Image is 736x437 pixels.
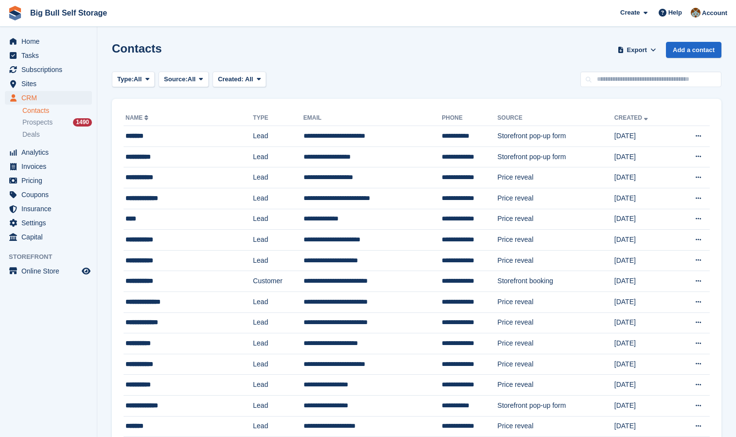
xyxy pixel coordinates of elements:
span: Account [702,8,727,18]
td: Price reveal [498,250,614,271]
a: Preview store [80,265,92,277]
button: Type: All [112,72,155,88]
td: Lead [253,230,303,251]
td: Lead [253,312,303,333]
td: Lead [253,126,303,147]
a: menu [5,91,92,105]
th: Phone [442,110,497,126]
td: Storefront pop-up form [498,146,614,167]
td: Lead [253,146,303,167]
button: Source: All [159,72,209,88]
span: Invoices [21,160,80,173]
td: Lead [253,333,303,354]
td: [DATE] [614,416,675,437]
a: menu [5,188,92,201]
td: [DATE] [614,312,675,333]
td: Lead [253,250,303,271]
th: Email [304,110,442,126]
span: Created: [218,75,244,83]
a: Deals [22,129,92,140]
div: 1490 [73,118,92,127]
a: menu [5,264,92,278]
td: Price reveal [498,375,614,396]
a: menu [5,35,92,48]
td: [DATE] [614,395,675,416]
button: Export [615,42,658,58]
td: Price reveal [498,354,614,375]
td: [DATE] [614,146,675,167]
span: CRM [21,91,80,105]
span: Capital [21,230,80,244]
span: Type: [117,74,134,84]
td: Price reveal [498,312,614,333]
span: Insurance [21,202,80,216]
td: Lead [253,395,303,416]
td: Lead [253,291,303,312]
td: Lead [253,188,303,209]
span: Online Store [21,264,80,278]
td: Lead [253,209,303,230]
td: [DATE] [614,167,675,188]
td: [DATE] [614,188,675,209]
span: Settings [21,216,80,230]
td: [DATE] [614,230,675,251]
td: [DATE] [614,209,675,230]
span: Coupons [21,188,80,201]
td: Price reveal [498,209,614,230]
td: [DATE] [614,375,675,396]
td: [DATE] [614,354,675,375]
a: menu [5,230,92,244]
a: Created [614,114,650,121]
a: menu [5,63,92,76]
span: Sites [21,77,80,91]
td: Lead [253,375,303,396]
td: [DATE] [614,250,675,271]
td: Lead [253,354,303,375]
span: Subscriptions [21,63,80,76]
td: Price reveal [498,230,614,251]
th: Type [253,110,303,126]
span: Export [627,45,647,55]
td: Price reveal [498,188,614,209]
a: menu [5,146,92,159]
a: menu [5,49,92,62]
a: menu [5,216,92,230]
td: [DATE] [614,333,675,354]
a: Big Bull Self Storage [26,5,111,21]
td: Storefront booking [498,271,614,292]
a: menu [5,202,92,216]
td: [DATE] [614,126,675,147]
td: Price reveal [498,333,614,354]
a: Name [126,114,150,121]
td: Lead [253,167,303,188]
a: Add a contact [666,42,721,58]
span: Prospects [22,118,53,127]
span: Home [21,35,80,48]
span: Deals [22,130,40,139]
img: Mike Llewellen Palmer [691,8,700,18]
span: Create [620,8,640,18]
td: Price reveal [498,167,614,188]
a: Prospects 1490 [22,117,92,127]
td: [DATE] [614,271,675,292]
span: All [245,75,253,83]
span: Source: [164,74,187,84]
td: Price reveal [498,416,614,437]
span: Help [668,8,682,18]
th: Source [498,110,614,126]
a: Contacts [22,106,92,115]
img: stora-icon-8386f47178a22dfd0bd8f6a31ec36ba5ce8667c1dd55bd0f319d3a0aa187defe.svg [8,6,22,20]
h1: Contacts [112,42,162,55]
td: Price reveal [498,291,614,312]
a: menu [5,174,92,187]
span: Storefront [9,252,97,262]
td: Customer [253,271,303,292]
td: Storefront pop-up form [498,395,614,416]
span: All [134,74,142,84]
a: menu [5,77,92,91]
td: Lead [253,416,303,437]
button: Created: All [213,72,266,88]
span: All [188,74,196,84]
a: menu [5,160,92,173]
span: Analytics [21,146,80,159]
